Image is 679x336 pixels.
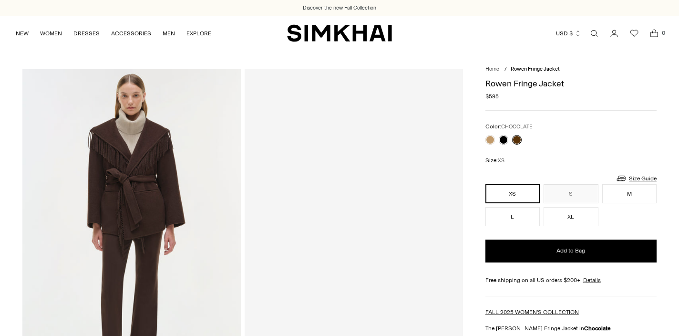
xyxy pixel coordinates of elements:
[556,23,581,44] button: USD $
[111,23,151,44] a: ACCESSORIES
[605,24,624,43] a: Go to the account page
[303,4,376,12] a: Discover the new Fall Collection
[501,124,532,130] span: CHOCOLATE
[511,66,560,72] span: Rowen Fringe Jacket
[485,122,532,131] label: Color:
[16,23,29,44] a: NEW
[485,276,657,284] div: Free shipping on all US orders $200+
[659,29,668,37] span: 0
[485,184,540,203] button: XS
[585,24,604,43] a: Open search modal
[485,156,504,165] label: Size:
[485,207,540,226] button: L
[73,23,100,44] a: DRESSES
[485,324,657,333] p: The [PERSON_NAME] Fringe Jacket in
[40,23,62,44] a: WOMEN
[163,23,175,44] a: MEN
[504,65,507,73] div: /
[602,184,657,203] button: M
[485,92,499,101] span: $595
[485,309,579,315] a: FALL 2025 WOMEN'S COLLECTION
[544,207,598,226] button: XL
[583,276,601,284] a: Details
[287,24,392,42] a: SIMKHAI
[645,24,664,43] a: Open cart modal
[616,172,657,184] a: Size Guide
[584,325,611,332] strong: Chocolate
[485,79,657,88] h1: Rowen Fringe Jacket
[186,23,211,44] a: EXPLORE
[498,157,504,164] span: XS
[485,65,657,73] nav: breadcrumbs
[625,24,644,43] a: Wishlist
[485,66,499,72] a: Home
[485,240,657,262] button: Add to Bag
[556,247,585,255] span: Add to Bag
[544,184,598,203] button: S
